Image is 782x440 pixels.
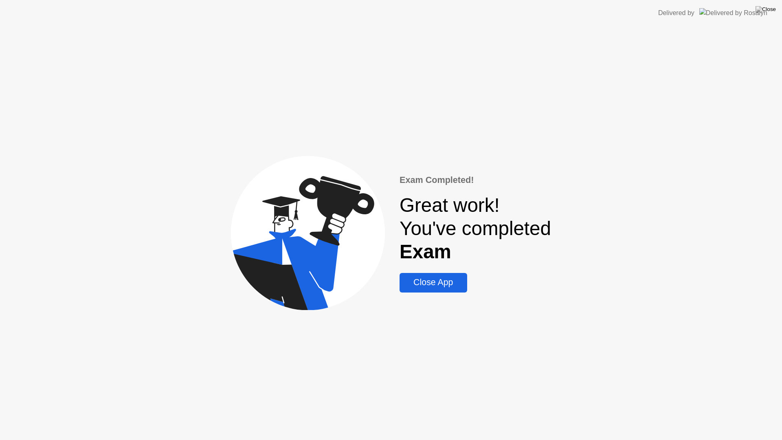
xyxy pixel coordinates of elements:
img: Close [756,6,776,13]
div: Delivered by [658,8,694,18]
div: Exam Completed! [400,174,551,187]
div: Great work! You've completed [400,194,551,263]
div: Close App [402,277,464,288]
b: Exam [400,241,451,262]
button: Close App [400,273,467,293]
img: Delivered by Rosalyn [699,8,767,18]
